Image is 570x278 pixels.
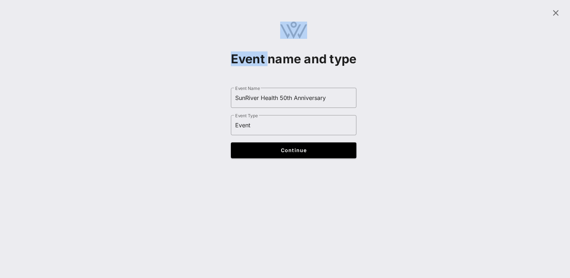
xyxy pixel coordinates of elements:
[235,113,258,118] label: Event Type
[231,142,357,158] button: Continue
[238,147,350,153] span: Continue
[280,22,307,39] img: logo.svg
[231,52,357,66] h1: Event name and type
[235,86,260,91] label: Event Name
